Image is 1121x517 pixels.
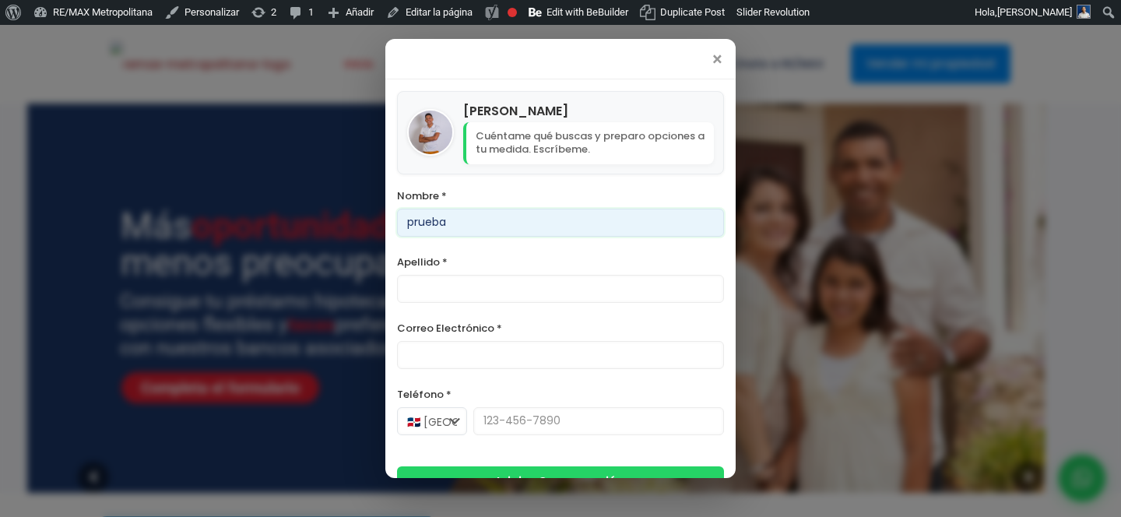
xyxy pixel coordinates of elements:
label: Apellido * [397,252,724,272]
h4: [PERSON_NAME] [463,101,714,121]
span: Slider Revolution [736,6,810,18]
img: Franklin Marte [409,111,452,154]
p: Cuéntame qué buscas y preparo opciones a tu medida. Escríbeme. [463,122,714,164]
label: Correo Electrónico * [397,318,724,338]
label: Nombre * [397,186,724,206]
input: 123-456-7890 [473,407,724,435]
div: Focus keyphrase not set [508,8,517,17]
label: Teléfono * [397,385,724,404]
button: Iniciar Conversación [397,466,724,498]
span: [PERSON_NAME] [997,6,1072,18]
span: × [711,51,724,69]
